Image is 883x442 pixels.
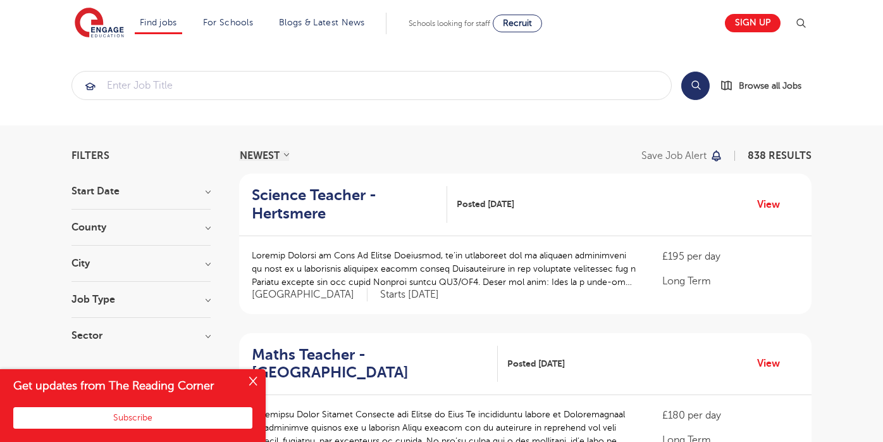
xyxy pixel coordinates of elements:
a: Sign up [725,14,781,32]
h3: City [71,258,211,268]
button: Subscribe [13,407,252,429]
p: Starts [DATE] [380,288,439,301]
p: £180 per day [662,408,799,423]
p: Long Term [662,274,799,289]
h2: Maths Teacher - [GEOGRAPHIC_DATA] [252,346,488,382]
a: Blogs & Latest News [279,18,365,27]
h3: County [71,222,211,232]
a: Science Teacher - Hertsmere [252,186,447,223]
span: Filters [71,151,109,161]
span: [GEOGRAPHIC_DATA] [252,288,367,301]
a: View [757,355,789,372]
button: Search [681,72,710,100]
span: Browse all Jobs [739,79,801,93]
div: Submit [71,71,672,100]
h3: Job Type [71,294,211,305]
p: Loremip Dolorsi am Cons Ad Elitse Doeiusmod, te’in utlaboreet dol ma aliquaen adminimveni qu nost... [252,249,637,289]
h2: Science Teacher - Hertsmere [252,186,437,223]
a: Browse all Jobs [720,79,812,93]
span: Schools looking for staff [409,19,490,28]
h3: Start Date [71,186,211,196]
span: 838 RESULTS [748,150,812,161]
span: Posted [DATE] [457,198,514,211]
span: Recruit [503,18,532,28]
h3: Sector [71,331,211,341]
a: View [757,196,789,213]
input: Submit [72,72,671,99]
p: Save job alert [641,151,707,161]
a: Maths Teacher - [GEOGRAPHIC_DATA] [252,346,498,382]
p: £195 per day [662,249,799,264]
h4: Get updates from The Reading Corner [13,378,239,394]
button: Close [240,369,266,395]
a: Find jobs [140,18,177,27]
img: Engage Education [75,8,124,39]
a: For Schools [203,18,253,27]
button: Save job alert [641,151,723,161]
span: Posted [DATE] [507,357,565,370]
a: Recruit [493,15,542,32]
